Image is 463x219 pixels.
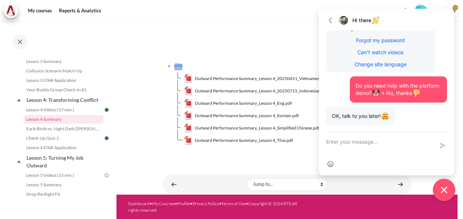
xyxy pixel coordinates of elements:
img: Outward Performance Summary_Lesson 4_Simplified Chinese.pdf [184,124,193,132]
a: Lesson 4: Transforming Conflict [25,95,103,105]
span: AB [445,4,459,18]
a: Early Birds vs. Night Owls ([PERSON_NAME]'s Story) [24,124,103,133]
a: My Courses [152,201,175,206]
img: Done [103,135,110,142]
img: Outward Performance Summary_Lesson 4_Korean.pdf [184,111,193,120]
a: Outward Performance Summary_Lesson 4_Thai.pdfOutward Performance Summary_Lesson 4_Thai.pdf [184,136,293,145]
span: Outward Performance Summary_Lesson 4_Simplified Chinese.pdf [195,125,320,131]
a: Outward Performance Summary_Lesson 4_20250411_Vietnamese.pdfOutward Performance Summary_Lesson 4_... [184,74,329,83]
a: Lesson 4 Videos (17 min.) [24,105,103,114]
span: Collapse [15,158,23,165]
span: Collapse [15,96,23,104]
a: User menu [445,4,459,18]
img: Architeck [6,5,16,16]
span: Outward Performance Summary_Lesson 4_20250411_Vietnamese.pdf [195,75,329,82]
img: Outward Performance Summary_Lesson 4_Eng.pdf [184,99,193,108]
span: Outward Performance Summary_Lesson 4_Korean.pdf [195,112,299,119]
a: Check-Up Quiz 2 [24,134,103,143]
a: ◄ Lesson 4 Videos (17 min.) [167,177,181,191]
a: Drop the Right Fit [24,190,103,199]
img: Level #2 [415,5,427,17]
img: Outward Performance Summary_Lesson 4_Thai.pdf [184,136,193,145]
a: Your Buddy Group Check-In #1 [24,85,103,94]
span: Outward Performance Summary_Lesson 4_20250715_Indonesian.pdf [195,88,328,94]
img: Done [103,107,110,113]
img: Outward Performance Summary_Lesson 4_20250411_Vietnamese.pdf [184,74,193,83]
a: Level #2 [412,4,430,17]
a: Lesson 3 STAR Application [24,76,103,85]
div: Level #2 [415,4,427,17]
button: Languages [431,5,442,16]
div: Show notification window with no new notifications [400,5,411,16]
a: Early Birds vs. Night Owls (Macro's Story) ► [393,177,408,191]
a: Lesson 4 Summary [24,115,103,124]
a: Profile [177,201,190,206]
a: Architeck Architeck [4,4,22,18]
a: Dashboard [128,201,150,206]
a: Outward Performance Summary_Lesson 4_Korean.pdfOutward Performance Summary_Lesson 4_Korean.pdf [184,111,299,120]
a: Collusion Scenario Match-Up [24,67,103,75]
img: Outward Performance Summary_Lesson 4_20250715_Indonesian.pdf [184,87,193,95]
div: • • • • • [128,200,299,214]
span: Outward Performance Summary_Lesson 4_Eng.pdf [195,100,292,107]
img: To do [103,172,110,179]
a: Privacy Policy [193,201,219,206]
a: Outward Performance Summary_Lesson 4_Simplified Chinese.pdfOutward Performance Summary_Lesson 4_S... [184,124,320,132]
a: Terms of Use [221,201,246,206]
a: Lesson 5 Summary [24,180,103,189]
img: dff [163,3,218,57]
a: Lesson 5 Videos (15 min.) [24,171,103,180]
a: Outward Performance Summary_Lesson 4_20250715_Indonesian.pdfOutward Performance Summary_Lesson 4_... [184,87,329,95]
a: Lesson 4 STAR Application [24,143,103,152]
a: Lesson 5: Turning My Job Outward [25,153,103,170]
span: Outward Performance Summary_Lesson 4_Thai.pdf [195,137,293,144]
a: Reports & Analytics [56,4,104,18]
a: My courses [25,4,55,18]
a: Outward Performance Summary_Lesson 4_Eng.pdfOutward Performance Summary_Lesson 4_Eng.pdf [184,99,292,108]
a: Lesson 3 Summary [24,57,103,66]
